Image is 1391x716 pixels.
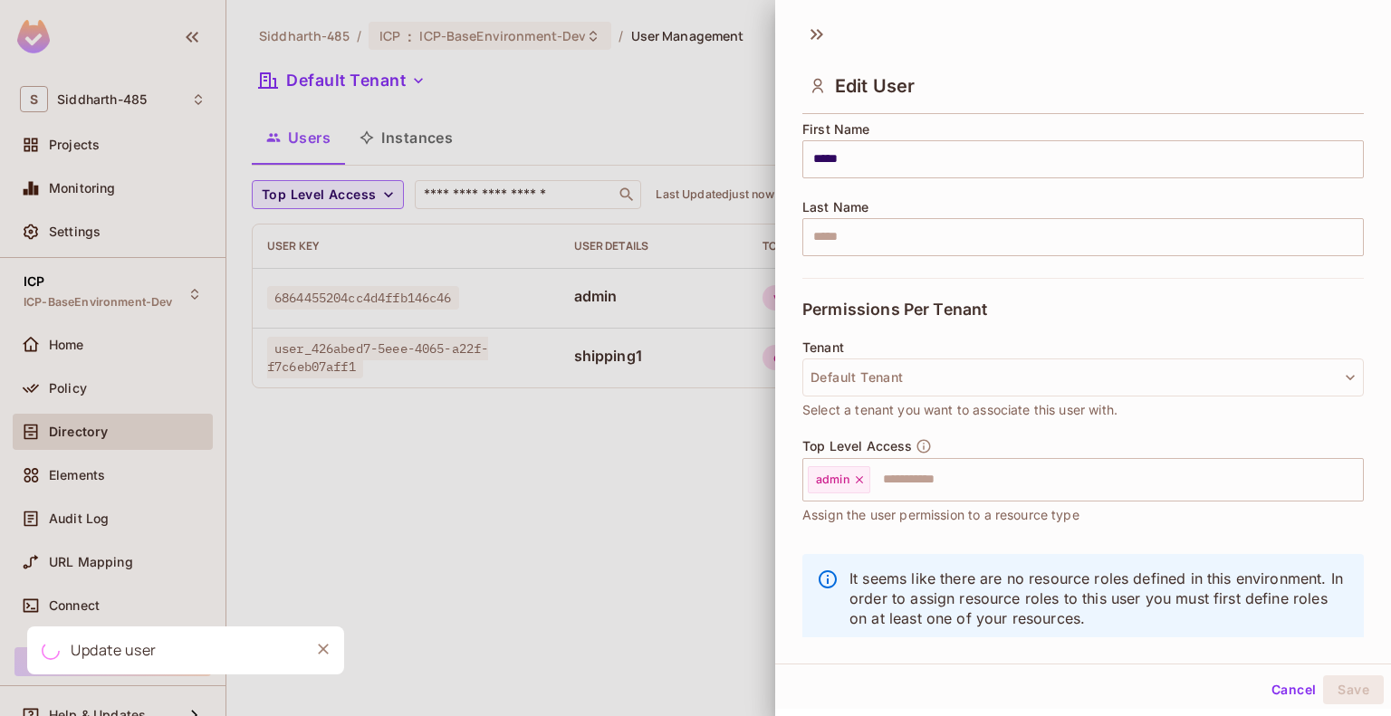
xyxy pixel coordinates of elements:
[802,122,870,137] span: First Name
[849,568,1349,628] p: It seems like there are no resource roles defined in this environment. In order to assign resourc...
[802,505,1079,525] span: Assign the user permission to a resource type
[1264,675,1323,704] button: Cancel
[802,200,868,215] span: Last Name
[802,439,912,453] span: Top Level Access
[816,473,849,487] span: admin
[802,400,1118,420] span: Select a tenant you want to associate this user with.
[802,301,987,319] span: Permissions Per Tenant
[71,639,157,662] div: Update user
[1354,477,1357,481] button: Open
[310,635,337,663] button: Close
[835,75,915,97] span: Edit User
[802,358,1364,396] button: Default Tenant
[1323,675,1384,704] button: Save
[802,340,844,355] span: Tenant
[808,466,870,493] div: admin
